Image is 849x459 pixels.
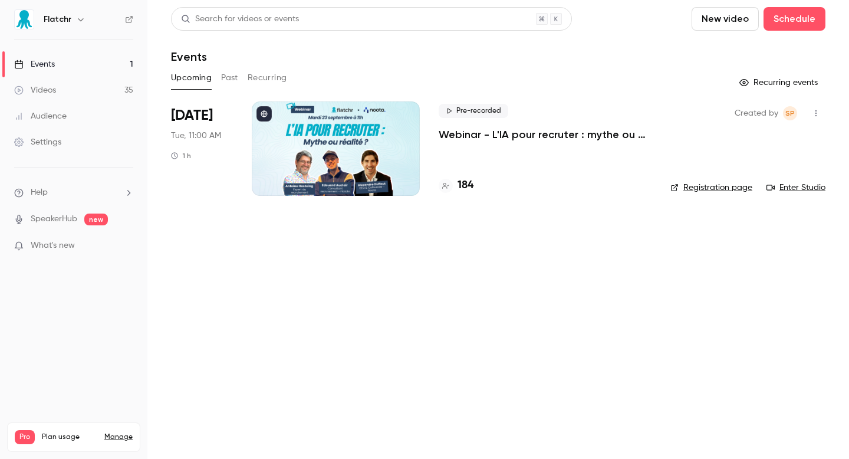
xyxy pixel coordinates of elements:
[171,101,233,196] div: Sep 23 Tue, 11:00 AM (Europe/Paris)
[439,127,651,142] a: Webinar - L'IA pour recruter : mythe ou réalité ?
[14,136,61,148] div: Settings
[31,240,75,252] span: What's new
[439,178,473,194] a: 184
[84,214,108,225] span: new
[734,73,825,92] button: Recurring events
[42,432,97,442] span: Plan usage
[171,50,207,64] h1: Events
[31,186,48,199] span: Help
[439,104,508,118] span: Pre-recorded
[248,68,287,87] button: Recurring
[14,186,133,199] li: help-dropdown-opener
[171,106,213,125] span: [DATE]
[692,7,759,31] button: New video
[171,68,212,87] button: Upcoming
[104,432,133,442] a: Manage
[764,7,825,31] button: Schedule
[119,241,133,251] iframe: Noticeable Trigger
[14,110,67,122] div: Audience
[670,182,752,194] a: Registration page
[735,106,778,120] span: Created by
[14,58,55,70] div: Events
[783,106,797,120] span: Sylvain Paulet
[15,10,34,29] img: Flatchr
[44,14,71,25] h6: Flatchr
[766,182,825,194] a: Enter Studio
[785,106,795,120] span: SP
[221,68,238,87] button: Past
[14,84,56,96] div: Videos
[15,430,35,444] span: Pro
[458,178,473,194] h4: 184
[171,130,221,142] span: Tue, 11:00 AM
[181,13,299,25] div: Search for videos or events
[31,213,77,225] a: SpeakerHub
[171,151,191,160] div: 1 h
